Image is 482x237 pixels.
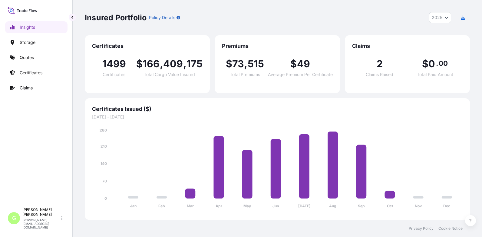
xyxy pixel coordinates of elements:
[100,128,107,132] tspan: 280
[298,204,311,208] tspan: [DATE]
[85,13,147,22] p: Insured Portfolio
[243,204,251,208] tspan: May
[183,59,187,69] span: ,
[20,39,35,45] p: Storage
[187,59,203,69] span: 175
[163,59,183,69] span: 409
[272,204,279,208] tspan: Jun
[366,72,393,77] span: Claims Raised
[297,59,310,69] span: 49
[222,42,332,50] span: Premiums
[439,61,448,66] span: 00
[158,204,165,208] tspan: Feb
[136,59,143,69] span: $
[230,72,260,77] span: Total Premiums
[428,59,435,69] span: 0
[22,207,60,217] p: [PERSON_NAME] [PERSON_NAME]
[438,226,463,231] a: Cookie Notice
[5,21,68,33] a: Insights
[387,204,393,208] tspan: Oct
[244,59,247,69] span: ,
[20,70,42,76] p: Certificates
[143,59,160,69] span: 166
[417,72,453,77] span: Total Paid Amount
[104,196,107,201] tspan: 0
[422,59,428,69] span: $
[101,161,107,166] tspan: 140
[377,59,383,69] span: 2
[232,59,244,69] span: 73
[149,15,175,21] p: Policy Details
[144,72,195,77] span: Total Cargo Value Insured
[102,179,107,183] tspan: 70
[103,72,125,77] span: Certificates
[92,114,463,120] span: [DATE] - [DATE]
[5,52,68,64] a: Quotes
[130,204,137,208] tspan: Jan
[20,24,35,30] p: Insights
[352,42,463,50] span: Claims
[429,12,451,23] button: Year Selector
[358,204,365,208] tspan: Sep
[160,59,163,69] span: ,
[248,59,264,69] span: 515
[101,144,107,149] tspan: 210
[436,61,438,66] span: .
[443,204,450,208] tspan: Dec
[329,204,336,208] tspan: Aug
[290,59,297,69] span: $
[92,42,203,50] span: Certificates
[20,55,34,61] p: Quotes
[5,36,68,48] a: Storage
[216,204,222,208] tspan: Apr
[5,82,68,94] a: Claims
[12,215,16,221] span: G
[415,204,422,208] tspan: Nov
[92,105,463,113] span: Certificates Issued ($)
[5,67,68,79] a: Certificates
[22,218,60,229] p: [PERSON_NAME][EMAIL_ADDRESS][DOMAIN_NAME]
[268,72,333,77] span: Average Premium Per Certificate
[226,59,232,69] span: $
[409,226,434,231] a: Privacy Policy
[20,85,33,91] p: Claims
[102,59,126,69] span: 1499
[187,204,194,208] tspan: Mar
[432,15,442,21] span: 2025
